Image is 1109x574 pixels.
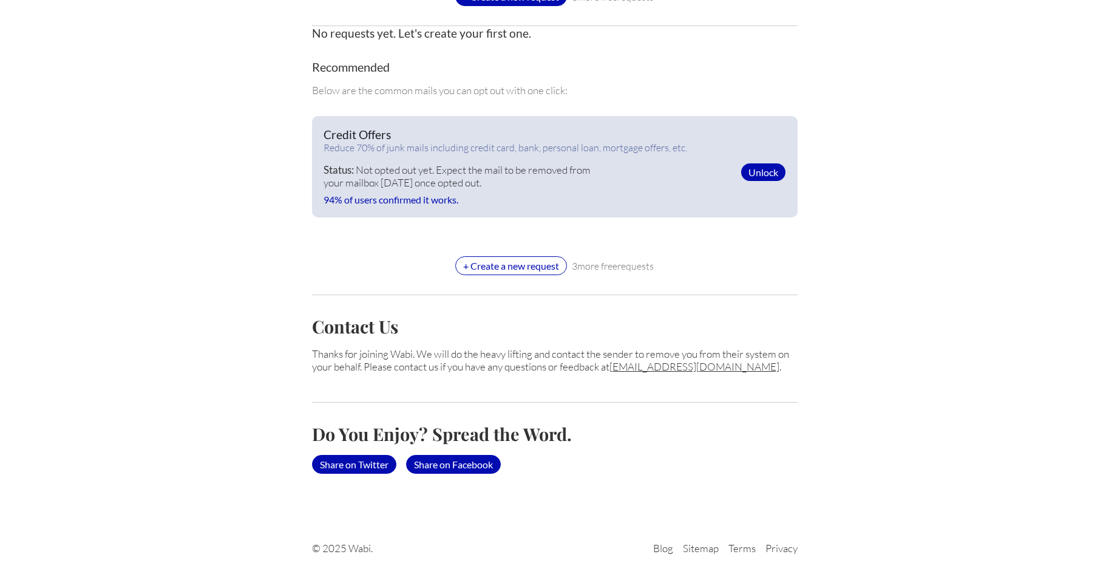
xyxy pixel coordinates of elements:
[683,542,719,555] a: Sitemap
[324,163,620,189] span: Not opted out yet. Expect the mail to be removed from your mailbox [DATE] once opted out.
[324,142,786,154] div: Reduce 70% of junk mails including credit card, bank, personal loan, mortgage offers, etc.
[455,256,567,275] div: + Create a new request
[728,542,756,555] a: Terms
[736,166,785,179] a: Unlock
[312,315,798,338] h2: Contact Us
[312,60,798,74] h3: Recommended
[765,542,798,555] a: Privacy
[572,260,654,272] span: 3 more free requests
[653,542,673,555] a: Blog
[406,455,501,474] a: Share on Facebook
[324,194,458,205] div: 94% of users confirmed it works.
[312,455,396,474] a: Share on Twitter
[741,163,785,181] span: Unlock
[312,26,531,40] a: No requests yet. Let's create your first one.
[609,360,779,373] a: [EMAIL_ADDRESS][DOMAIN_NAME]
[312,84,798,97] p: Below are the common mails you can opt out with one click:
[312,422,798,445] h2: Do You Enjoy? Spread the Word.
[312,347,798,373] p: Thanks for joining Wabi. We will do the heavy lifting and contact the sender to remove you from t...
[324,163,354,176] span: Status:
[324,128,786,142] div: Credit Offers
[455,259,567,272] a: + Create a new request
[312,542,373,555] span: © 2025 Wabi.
